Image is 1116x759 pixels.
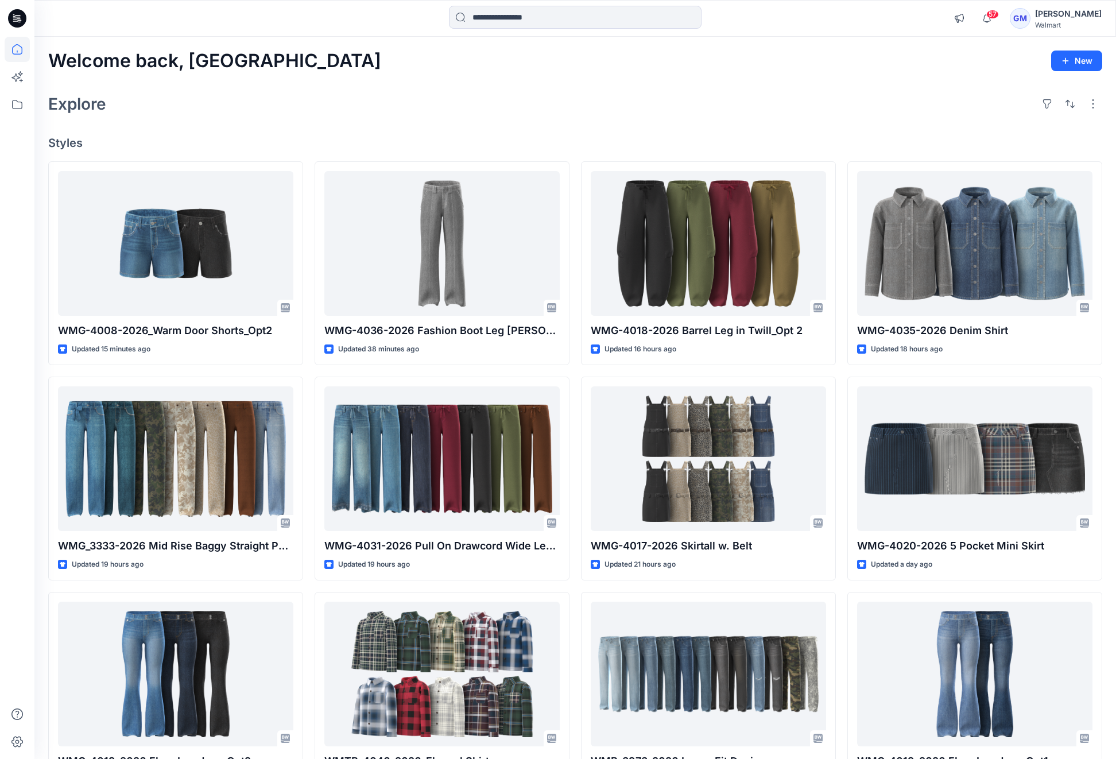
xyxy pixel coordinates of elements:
p: WMG_3333-2026 Mid Rise Baggy Straight Pant [58,538,293,554]
h4: Styles [48,136,1102,150]
a: WMG_3333-2026 Mid Rise Baggy Straight Pant [58,386,293,531]
p: Updated 21 hours ago [604,559,676,571]
p: WMG-4017-2026 Skirtall w. Belt [591,538,826,554]
p: Updated 18 hours ago [871,343,943,355]
p: Updated 38 minutes ago [338,343,419,355]
a: WMG-4036-2026 Fashion Boot Leg Jean [324,171,560,316]
span: 57 [986,10,999,19]
p: Updated 15 minutes ago [72,343,150,355]
p: Updated a day ago [871,559,932,571]
h2: Welcome back, [GEOGRAPHIC_DATA] [48,51,381,72]
a: WMB-3973-2026 Loose Fit Denim [591,602,826,746]
a: WMG-4017-2026 Skirtall w. Belt [591,386,826,531]
a: WMG-4008-2026_Warm Door Shorts_Opt2 [58,171,293,316]
p: WMG-4020-2026 5 Pocket Mini Skirt [857,538,1092,554]
a: WMG-4035-2026 Denim Shirt [857,171,1092,316]
a: WMG-4018-2026 Barrel Leg in Twill_Opt 2 [591,171,826,316]
a: WMG-4019-2026 Flare Leg Jean_Opt1 [857,602,1092,746]
a: WMG-4031-2026 Pull On Drawcord Wide Leg_Opt3 [324,386,560,531]
p: WMG-4018-2026 Barrel Leg in Twill_Opt 2 [591,323,826,339]
a: WMG-4020-2026 5 Pocket Mini Skirt [857,386,1092,531]
p: Updated 16 hours ago [604,343,676,355]
button: New [1051,51,1102,71]
a: WMG-4019-2026 Flare Leg Jean_Opt2 [58,602,293,746]
p: Updated 19 hours ago [72,559,144,571]
div: [PERSON_NAME] [1035,7,1102,21]
div: Walmart [1035,21,1102,29]
a: WMTB-4046-2026_Flannel Shirt [324,602,560,746]
p: WMG-4035-2026 Denim Shirt [857,323,1092,339]
p: Updated 19 hours ago [338,559,410,571]
h2: Explore [48,95,106,113]
p: WMG-4008-2026_Warm Door Shorts_Opt2 [58,323,293,339]
p: WMG-4036-2026 Fashion Boot Leg [PERSON_NAME] [324,323,560,339]
div: GM [1010,8,1030,29]
p: WMG-4031-2026 Pull On Drawcord Wide Leg_Opt3 [324,538,560,554]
